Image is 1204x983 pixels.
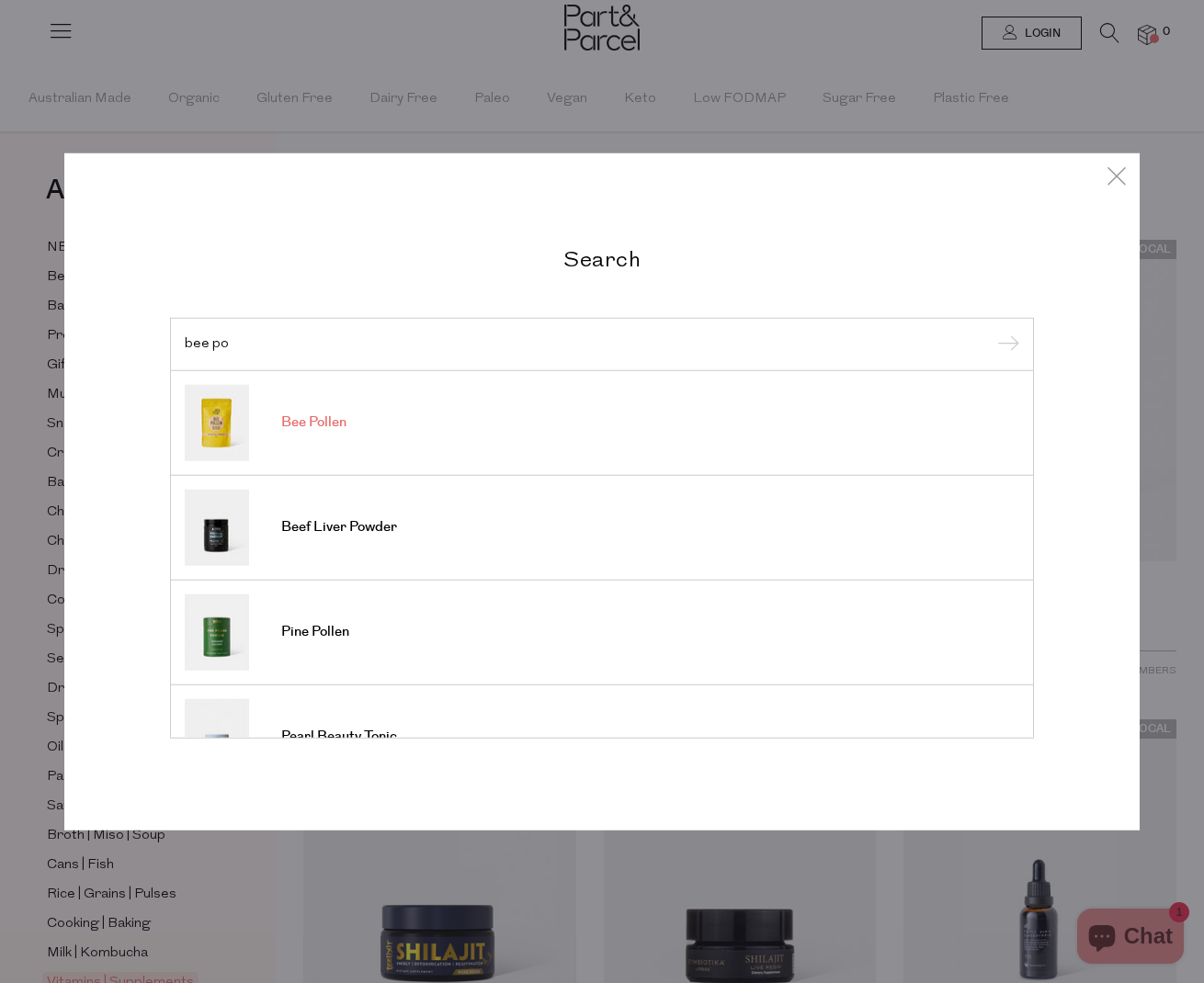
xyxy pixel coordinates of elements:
img: Pine Pollen [185,593,249,670]
span: Beef Liver Powder [281,518,397,537]
input: Search [185,337,1019,351]
span: Bee Pollen [281,413,346,432]
a: Pine Pollen [185,593,1019,670]
a: Pearl Beauty Tonic [185,698,1019,774]
img: Bee Pollen [185,384,249,460]
h2: Search [170,245,1034,272]
span: Pearl Beauty Tonic [281,728,397,746]
span: Pine Pollen [281,623,349,641]
a: Bee Pollen [185,384,1019,460]
img: Pearl Beauty Tonic [185,698,249,774]
a: Beef Liver Powder [185,489,1019,565]
img: Beef Liver Powder [185,489,249,565]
